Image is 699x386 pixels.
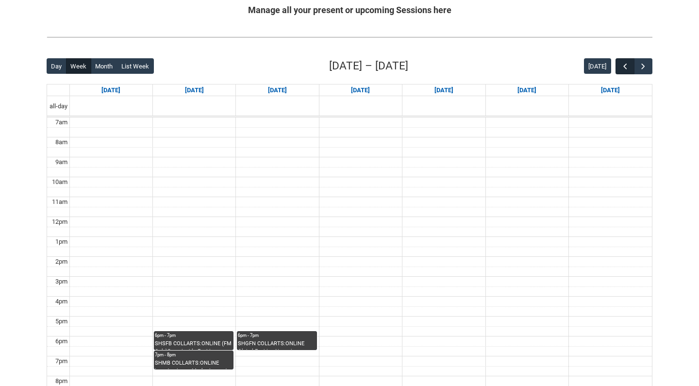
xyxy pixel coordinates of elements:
div: 7pm [53,356,69,366]
a: Go to September 16, 2025 [266,84,289,96]
div: 7am [53,117,69,127]
div: 11am [50,197,69,207]
div: 7pm - 8pm [155,352,233,358]
div: 6pm [53,336,69,346]
a: Go to September 15, 2025 [183,84,206,96]
a: Go to September 20, 2025 [599,84,622,96]
div: 9am [53,157,69,167]
button: Week [66,58,91,74]
div: SHMB COLLARTS:ONLINE Introduction to Marketing and Branding STAGE 1 | Online | [PERSON_NAME] [155,359,233,369]
h2: Manage all your present or upcoming Sessions here [47,3,652,17]
div: 5pm [53,317,69,326]
button: Month [91,58,117,74]
div: 6pm - 7pm [238,332,316,339]
img: REDU_GREY_LINE [47,32,652,42]
div: 3pm [53,277,69,286]
a: Go to September 19, 2025 [516,84,538,96]
a: Go to September 18, 2025 [433,84,455,96]
a: Go to September 17, 2025 [349,84,372,96]
div: SHGFN COLLARTS:ONLINE Global Fashion Narratives STAGE 1 | Online | [PERSON_NAME] [238,340,316,350]
button: List Week [117,58,154,74]
div: 12pm [50,217,69,227]
div: 6pm - 7pm [155,332,233,339]
h2: [DATE] – [DATE] [329,58,408,74]
a: Go to September 14, 2025 [100,84,122,96]
div: 1pm [53,237,69,247]
div: 8am [53,137,69,147]
div: 8pm [53,376,69,386]
div: 10am [50,177,69,187]
button: [DATE] [584,58,611,74]
button: Next Week [634,58,652,74]
button: Day [47,58,67,74]
button: Previous Week [616,58,634,74]
div: 2pm [53,257,69,267]
div: SHSFB COLLARTS:ONLINE (FM Only)Sustainable Fashion Business STAGE 1 | Online | [PERSON_NAME] [155,340,233,350]
span: all-day [48,101,69,111]
div: 4pm [53,297,69,306]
